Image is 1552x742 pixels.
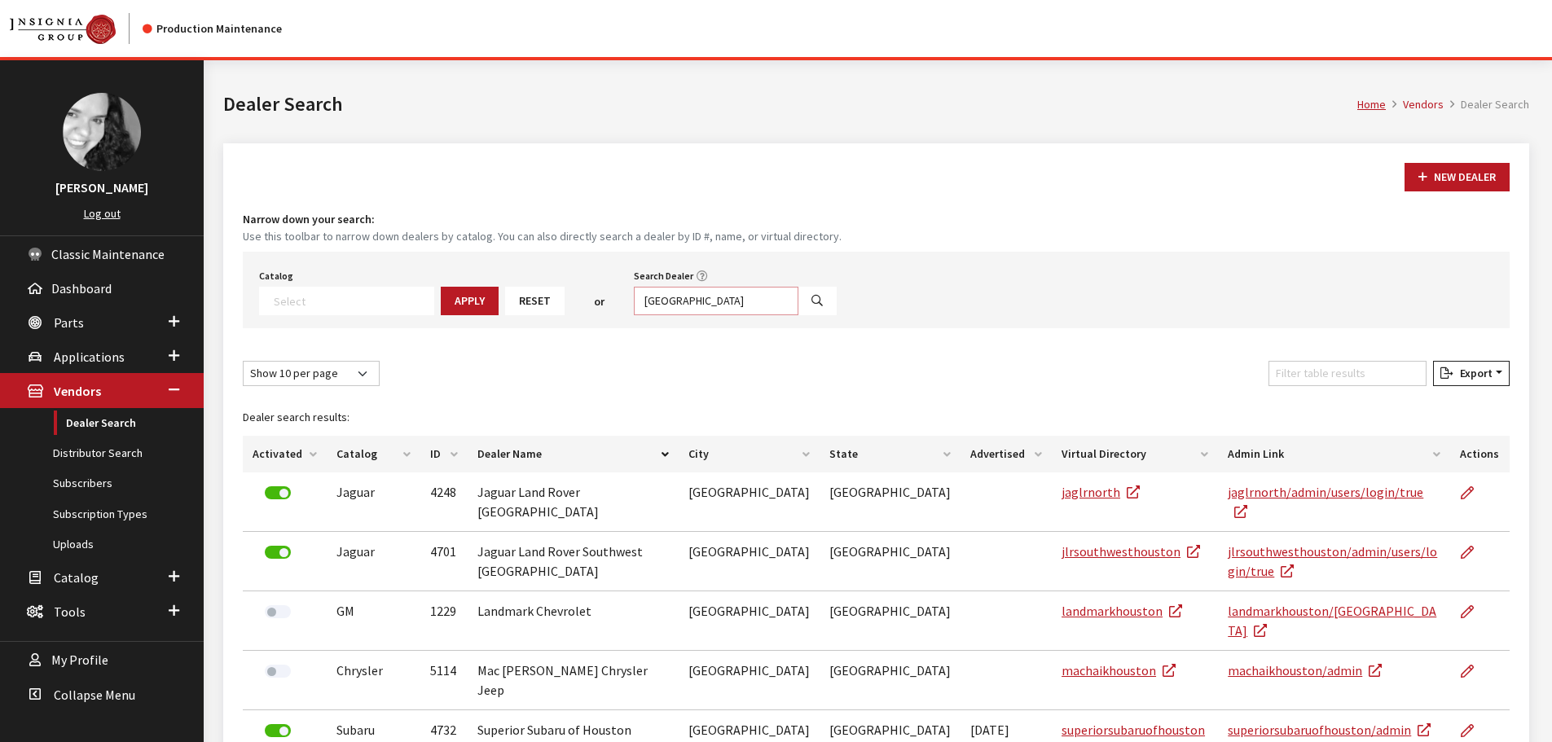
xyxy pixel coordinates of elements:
th: Actions [1450,436,1510,472]
button: Search [798,287,837,315]
td: 5114 [420,651,468,710]
label: Activate Dealer [265,605,291,618]
td: [GEOGRAPHIC_DATA] [679,532,820,591]
a: machaikhouston/admin [1228,662,1382,678]
th: State: activate to sort column ascending [820,436,961,472]
td: Jaguar [327,532,420,591]
button: New Dealer [1405,163,1510,191]
caption: Dealer search results: [243,399,1510,436]
th: ID: activate to sort column ascending [420,436,468,472]
h1: Dealer Search [223,90,1357,119]
span: My Profile [51,652,108,669]
small: Use this toolbar to narrow down dealers by catalog. You can also directly search a dealer by ID #... [243,228,1510,245]
label: Search Dealer [634,269,693,283]
td: 4248 [420,472,468,532]
td: Landmark Chevrolet [468,591,679,651]
td: [GEOGRAPHIC_DATA] [820,591,961,651]
span: Parts [54,314,84,331]
a: landmarkhouston/[GEOGRAPHIC_DATA] [1228,603,1436,639]
td: Mac [PERSON_NAME] Chrysler Jeep [468,651,679,710]
span: Dashboard [51,280,112,296]
a: jlrsouthwesthouston/admin/users/login/true [1228,543,1437,579]
a: Edit Dealer [1460,591,1488,632]
span: Tools [54,604,86,620]
label: Deactivate Dealer [265,724,291,737]
td: [GEOGRAPHIC_DATA] [820,472,961,532]
td: GM [327,591,420,651]
label: Deactivate Dealer [265,546,291,559]
td: Jaguar [327,472,420,532]
span: Catalog [54,569,99,586]
span: Export [1453,366,1493,380]
a: Log out [84,206,121,221]
img: Catalog Maintenance [10,15,116,44]
h3: [PERSON_NAME] [16,178,187,197]
button: Export [1433,361,1510,386]
a: jlrsouthwesthouston [1062,543,1200,560]
td: [GEOGRAPHIC_DATA] [820,651,961,710]
td: 4701 [420,532,468,591]
div: Production Maintenance [143,20,282,37]
td: [GEOGRAPHIC_DATA] [679,472,820,532]
span: Select [259,287,434,315]
th: Dealer Name: activate to sort column descending [468,436,679,472]
a: Edit Dealer [1460,472,1488,513]
td: Jaguar Land Rover Southwest [GEOGRAPHIC_DATA] [468,532,679,591]
a: Home [1357,97,1386,112]
span: Classic Maintenance [51,246,165,262]
img: Khrystal Dorton [63,93,141,171]
a: landmarkhouston [1062,603,1182,619]
th: Admin Link: activate to sort column ascending [1218,436,1450,472]
th: Catalog: activate to sort column ascending [327,436,420,472]
th: Advertised: activate to sort column ascending [961,436,1052,472]
td: [GEOGRAPHIC_DATA] [820,532,961,591]
textarea: Search [274,293,433,308]
span: or [594,293,605,310]
a: jaglrnorth/admin/users/login/true [1228,484,1423,520]
a: machaikhouston [1062,662,1176,678]
td: Chrysler [327,651,420,710]
a: superiorsubaruofhouston/admin [1228,722,1431,738]
th: City: activate to sort column ascending [679,436,820,472]
input: Search [634,287,798,315]
input: Filter table results [1268,361,1427,386]
span: Applications [54,349,125,365]
label: Deactivate Dealer [265,486,291,499]
span: Collapse Menu [54,687,135,703]
h4: Narrow down your search: [243,211,1510,228]
th: Virtual Directory: activate to sort column ascending [1052,436,1218,472]
a: Insignia Group logo [10,13,143,44]
span: Vendors [54,384,101,400]
label: Catalog [259,269,293,283]
td: Jaguar Land Rover [GEOGRAPHIC_DATA] [468,472,679,532]
td: 1229 [420,591,468,651]
a: Edit Dealer [1460,651,1488,692]
li: Vendors [1386,96,1444,113]
td: [GEOGRAPHIC_DATA] [679,591,820,651]
li: Dealer Search [1444,96,1529,113]
a: jaglrnorth [1062,484,1140,500]
th: Activated: activate to sort column ascending [243,436,327,472]
a: Edit Dealer [1460,532,1488,573]
button: Reset [505,287,565,315]
button: Apply [441,287,499,315]
td: [GEOGRAPHIC_DATA] [679,651,820,710]
label: Activate Dealer [265,665,291,678]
